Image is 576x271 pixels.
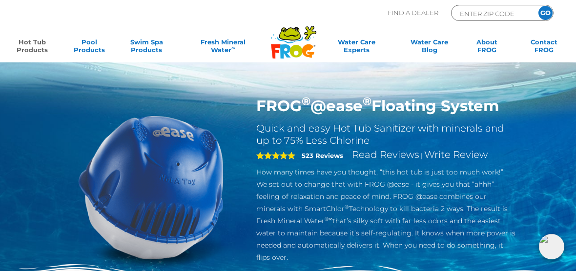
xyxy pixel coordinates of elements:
[345,204,349,210] sup: ®
[421,152,423,159] span: |
[465,38,509,58] a: AboutFROG
[522,38,566,58] a: ContactFROG
[67,38,111,58] a: PoolProducts
[256,97,515,115] h1: FROG @ease Floating System
[231,45,235,51] sup: ∞
[539,234,564,259] img: openIcon
[363,94,371,108] sup: ®
[424,149,488,160] a: Write Review
[319,38,394,58] a: Water CareExperts
[302,94,310,108] sup: ®
[459,8,525,19] input: Zip Code Form
[325,216,333,222] sup: ®∞
[256,152,295,159] span: 5
[256,166,515,264] p: How many times have you thought, “this hot tub is just too much work!” We set out to change that ...
[302,152,343,159] strong: 523 Reviews
[124,38,169,58] a: Swim SpaProducts
[407,38,452,58] a: Water CareBlog
[538,6,553,20] input: GO
[388,5,438,21] p: Find A Dealer
[256,122,515,147] h2: Quick and easy Hot Tub Sanitizer with minerals and up to 75% Less Chlorine
[352,149,419,160] a: Read Reviews
[182,38,265,58] a: Fresh MineralWater∞
[10,38,54,58] a: Hot TubProducts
